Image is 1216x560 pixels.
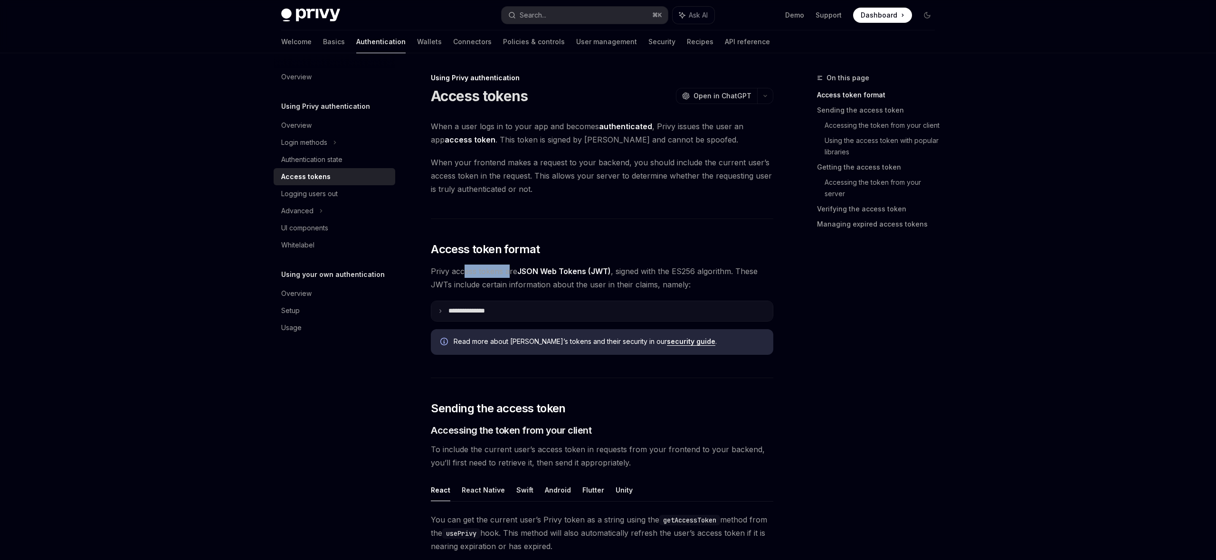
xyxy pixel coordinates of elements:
strong: authenticated [599,122,652,131]
div: Overview [281,120,312,131]
span: Access token format [431,242,540,257]
a: UI components [274,219,395,237]
div: Access tokens [281,171,331,182]
a: JSON Web Tokens (JWT) [517,266,611,276]
button: Search...⌘K [502,7,668,24]
h1: Access tokens [431,87,528,104]
a: Demo [785,10,804,20]
a: Dashboard [853,8,912,23]
a: Accessing the token from your client [825,118,942,133]
h5: Using Privy authentication [281,101,370,112]
div: Search... [520,9,546,21]
a: Recipes [687,30,713,53]
a: Accessing the token from your server [825,175,942,201]
strong: access token [445,135,495,144]
a: Access tokens [274,168,395,185]
span: To include the current user’s access token in requests from your frontend to your backend, you’ll... [431,443,773,469]
button: React [431,479,450,501]
div: Authentication state [281,154,342,165]
div: Overview [281,71,312,83]
a: Setup [274,302,395,319]
button: Unity [616,479,633,501]
a: Overview [274,68,395,85]
a: Getting the access token [817,160,942,175]
div: Using Privy authentication [431,73,773,83]
a: Authentication state [274,151,395,168]
span: ⌘ K [652,11,662,19]
button: Swift [516,479,533,501]
a: Authentication [356,30,406,53]
a: Wallets [417,30,442,53]
button: Toggle dark mode [920,8,935,23]
a: Usage [274,319,395,336]
a: Whitelabel [274,237,395,254]
button: React Native [462,479,505,501]
div: Logging users out [281,188,338,199]
div: Login methods [281,137,327,148]
a: Basics [323,30,345,53]
span: Ask AI [689,10,708,20]
div: Usage [281,322,302,333]
span: When a user logs in to your app and becomes , Privy issues the user an app . This token is signed... [431,120,773,146]
a: Overview [274,285,395,302]
span: Privy access tokens are , signed with the ES256 algorithm. These JWTs include certain information... [431,265,773,291]
span: You can get the current user’s Privy token as a string using the method from the hook. This metho... [431,513,773,553]
a: Overview [274,117,395,134]
a: Support [816,10,842,20]
code: getAccessToken [659,515,720,525]
a: User management [576,30,637,53]
span: Dashboard [861,10,897,20]
span: Sending the access token [431,401,566,416]
button: Flutter [582,479,604,501]
code: usePrivy [442,528,480,539]
svg: Info [440,338,450,347]
div: Overview [281,288,312,299]
div: Advanced [281,205,313,217]
button: Android [545,479,571,501]
span: When your frontend makes a request to your backend, you should include the current user’s access ... [431,156,773,196]
span: Accessing the token from your client [431,424,591,437]
button: Open in ChatGPT [676,88,757,104]
span: Open in ChatGPT [693,91,751,101]
a: Sending the access token [817,103,942,118]
a: API reference [725,30,770,53]
a: Welcome [281,30,312,53]
span: On this page [826,72,869,84]
a: Using the access token with popular libraries [825,133,942,160]
a: Access token format [817,87,942,103]
a: Verifying the access token [817,201,942,217]
a: Logging users out [274,185,395,202]
a: security guide [667,337,715,346]
a: Connectors [453,30,492,53]
a: Managing expired access tokens [817,217,942,232]
img: dark logo [281,9,340,22]
div: Whitelabel [281,239,314,251]
h5: Using your own authentication [281,269,385,280]
div: Setup [281,305,300,316]
span: Read more about [PERSON_NAME]’s tokens and their security in our . [454,337,764,346]
a: Policies & controls [503,30,565,53]
div: UI components [281,222,328,234]
button: Ask AI [673,7,714,24]
a: Security [648,30,675,53]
